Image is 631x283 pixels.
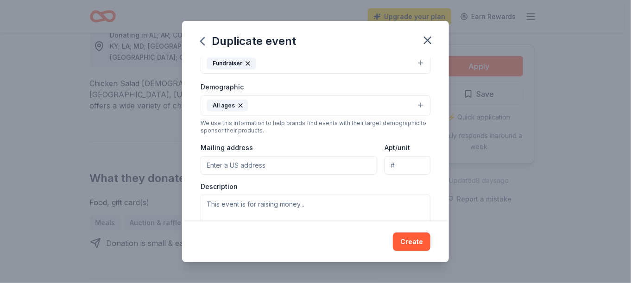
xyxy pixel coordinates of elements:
label: Mailing address [201,143,253,152]
button: Fundraiser [201,53,430,74]
div: Fundraiser [207,57,256,69]
input: Enter a US address [201,156,377,175]
div: Duplicate event [201,34,296,49]
div: We use this information to help brands find events with their target demographic to sponsor their... [201,119,430,134]
label: Demographic [201,82,244,92]
div: All ages [207,100,248,112]
label: Description [201,182,238,191]
label: Apt/unit [385,143,410,152]
input: # [385,156,430,175]
button: Create [393,233,430,251]
button: All ages [201,95,430,116]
